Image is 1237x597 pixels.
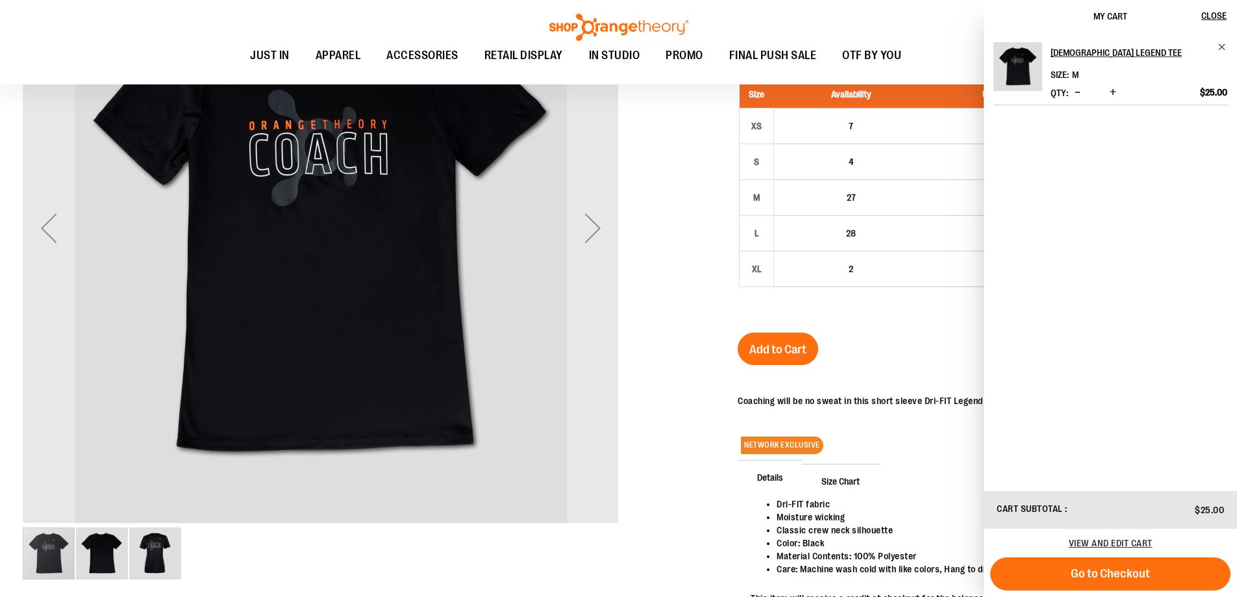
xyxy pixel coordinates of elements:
div: XL [747,259,766,279]
a: RETAIL DISPLAY [471,41,576,71]
span: Size Chart [802,464,879,498]
li: Care: Machine wash cold with like colors, Hang to dry or Tumble dry low. [777,563,1201,576]
a: Ladies Legend Tee [993,42,1042,99]
img: Shop Orangetheory [547,14,690,41]
label: Qty [1051,88,1068,98]
img: OTF Ladies Coach FA23 Legend SS Tee - Black alternate image [76,527,128,579]
div: $25.00 [934,120,1066,133]
div: $25.00 [934,227,1066,240]
th: Availability [774,81,929,108]
span: NETWORK EXCLUSIVE [741,437,823,454]
a: OTF BY YOU [829,41,914,71]
img: Ladies Legend Tee [993,42,1042,91]
span: Go to Checkout [1071,566,1150,581]
button: Go to Checkout [990,557,1231,591]
div: $25.00 [934,155,1066,168]
a: FINAL PUSH SALE [716,41,830,71]
div: XS [747,116,766,136]
li: Dri-FIT fabric [777,498,1201,511]
a: APPAREL [303,41,374,71]
th: Size [740,81,774,108]
span: 28 [846,228,856,238]
button: Add to Cart [738,333,818,365]
div: image 2 of 3 [76,526,129,581]
span: IN STUDIO [589,41,640,70]
div: M [747,188,766,207]
div: $25.00 [934,191,1066,204]
span: PROMO [666,41,703,70]
div: S [747,152,766,171]
li: Moisture wicking [777,511,1201,524]
span: M [1072,70,1079,80]
span: FINAL PUSH SALE [729,41,817,70]
li: Color: Black [777,537,1201,550]
a: PROMO [653,41,716,71]
img: OTF Ladies Coach FA23 Legend SS Tee - Black alternate image [129,527,181,579]
a: Remove item [1218,42,1227,52]
div: image 1 of 3 [23,526,76,581]
span: My Cart [1093,11,1127,21]
a: View and edit cart [1069,538,1153,548]
span: Cart Subtotal [997,503,1063,514]
a: [DEMOGRAPHIC_DATA] Legend Tee [1051,42,1227,63]
a: ACCESSORIES [373,41,471,71]
span: ACCESSORIES [386,41,458,70]
span: RETAIL DISPLAY [484,41,563,70]
span: 4 [849,157,854,167]
span: $25.00 [1200,86,1227,98]
li: Material Contents: 100% Polyester [777,550,1201,563]
a: JUST IN [237,41,303,71]
button: Decrease product quantity [1071,86,1084,99]
span: $25.00 [1195,505,1224,515]
span: OTF BY YOU [842,41,901,70]
li: Product [993,42,1227,105]
span: JUST IN [250,41,290,70]
span: APPAREL [316,41,361,70]
span: 2 [849,264,853,274]
span: Add to Cart [749,342,806,357]
h2: [DEMOGRAPHIC_DATA] Legend Tee [1051,42,1210,63]
a: IN STUDIO [576,41,653,70]
span: 27 [847,192,856,203]
span: Close [1201,10,1227,21]
span: Details [738,460,803,494]
div: L [747,223,766,243]
th: Unit Price [928,81,1073,108]
dt: Size [1051,70,1069,80]
li: Classic crew neck silhouette [777,524,1201,537]
span: 7 [849,121,853,131]
div: image 3 of 3 [129,526,181,581]
p: Coaching will be no sweat in this short sleeve Dri-FIT Legend tee keeping you cool and comfortabl... [738,394,1209,407]
button: Increase product quantity [1106,86,1119,99]
div: $25.00 [934,262,1066,275]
